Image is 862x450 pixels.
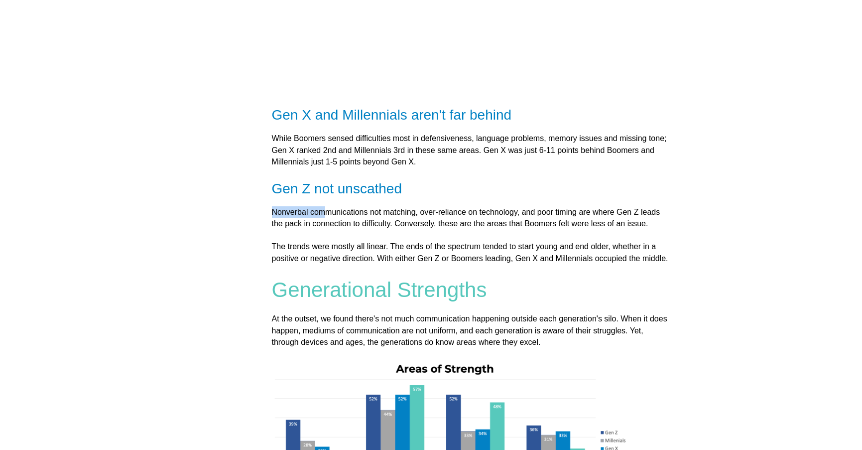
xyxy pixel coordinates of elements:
span: Gen X and Millennials aren't far behind [272,107,512,123]
span: Gen Z not unscathed [272,181,402,196]
span: Generational Strengths [272,278,487,301]
span: The trends were mostly all linear. The ends of the spectrum tended to start young and end older, ... [272,242,668,262]
span: Nonverbal communications not matching, over-reliance on technology, and poor timing are where Gen... [272,208,660,228]
span: At the outset, we found there's not much communication happening outside each generation's silo. ... [272,314,667,346]
span: While Boomers sensed difficulties most in defensiveness, language problems, memory issues and mis... [272,134,667,166]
